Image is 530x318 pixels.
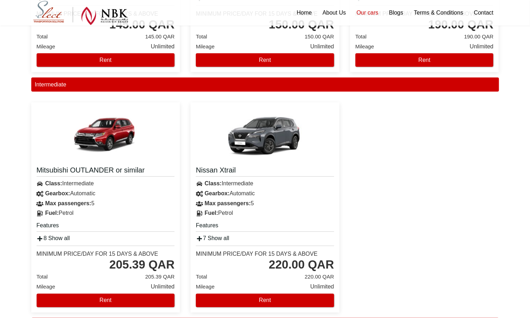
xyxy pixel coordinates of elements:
[45,180,62,186] strong: Class:
[355,43,374,49] span: Mileage
[109,258,175,272] div: 205.39 QAR
[33,1,128,25] img: Select Rent a Car
[196,43,215,49] span: Mileage
[37,235,70,242] a: 8 Show all
[196,165,334,177] a: Nissan Xtrail
[45,190,70,196] strong: Gearbox:
[37,33,48,39] span: Total
[151,282,175,292] span: Unlimited
[45,200,91,206] strong: Max passengers:
[37,53,175,67] button: Rent
[191,208,339,218] div: Petrol
[37,222,175,232] h5: Features
[31,189,180,198] div: Automatic
[37,274,48,280] span: Total
[305,272,334,282] span: 220.00 QAR
[37,43,55,49] span: Mileage
[222,108,307,161] img: Nissan Xtrail
[145,32,175,42] span: 145.00 QAR
[37,165,175,177] a: Mitsubishi OUTLANDER or similar
[196,222,334,232] h5: Features
[470,42,494,52] span: Unlimited
[269,258,334,272] div: 220.00 QAR
[45,210,59,216] strong: Fuel:
[196,235,229,242] a: 7 Show all
[196,251,317,258] div: Minimum Price/Day for 15 days & Above
[31,208,180,218] div: Petrol
[196,53,334,67] button: Rent
[196,33,207,39] span: Total
[355,53,494,67] button: Rent
[145,272,175,282] span: 205.39 QAR
[151,42,175,52] span: Unlimited
[196,274,207,280] span: Total
[37,284,55,290] span: Mileage
[310,282,334,292] span: Unlimited
[191,198,339,208] div: 5
[31,198,180,208] div: 5
[310,42,334,52] span: Unlimited
[464,32,494,42] span: 190.00 QAR
[196,294,334,307] button: Rent
[31,78,499,92] div: Intermediate
[205,200,251,206] strong: Max passengers:
[305,32,334,42] span: 150.00 QAR
[355,33,367,39] span: Total
[31,179,180,189] div: Intermediate
[63,108,148,161] img: Mitsubishi OUTLANDER or similar
[191,179,339,189] div: Intermediate
[205,210,218,216] strong: Fuel:
[205,180,222,186] strong: Class:
[205,190,230,196] strong: Gearbox:
[37,251,158,258] div: Minimum Price/Day for 15 days & Above
[37,294,175,307] button: Rent
[196,284,215,290] span: Mileage
[191,189,339,198] div: Automatic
